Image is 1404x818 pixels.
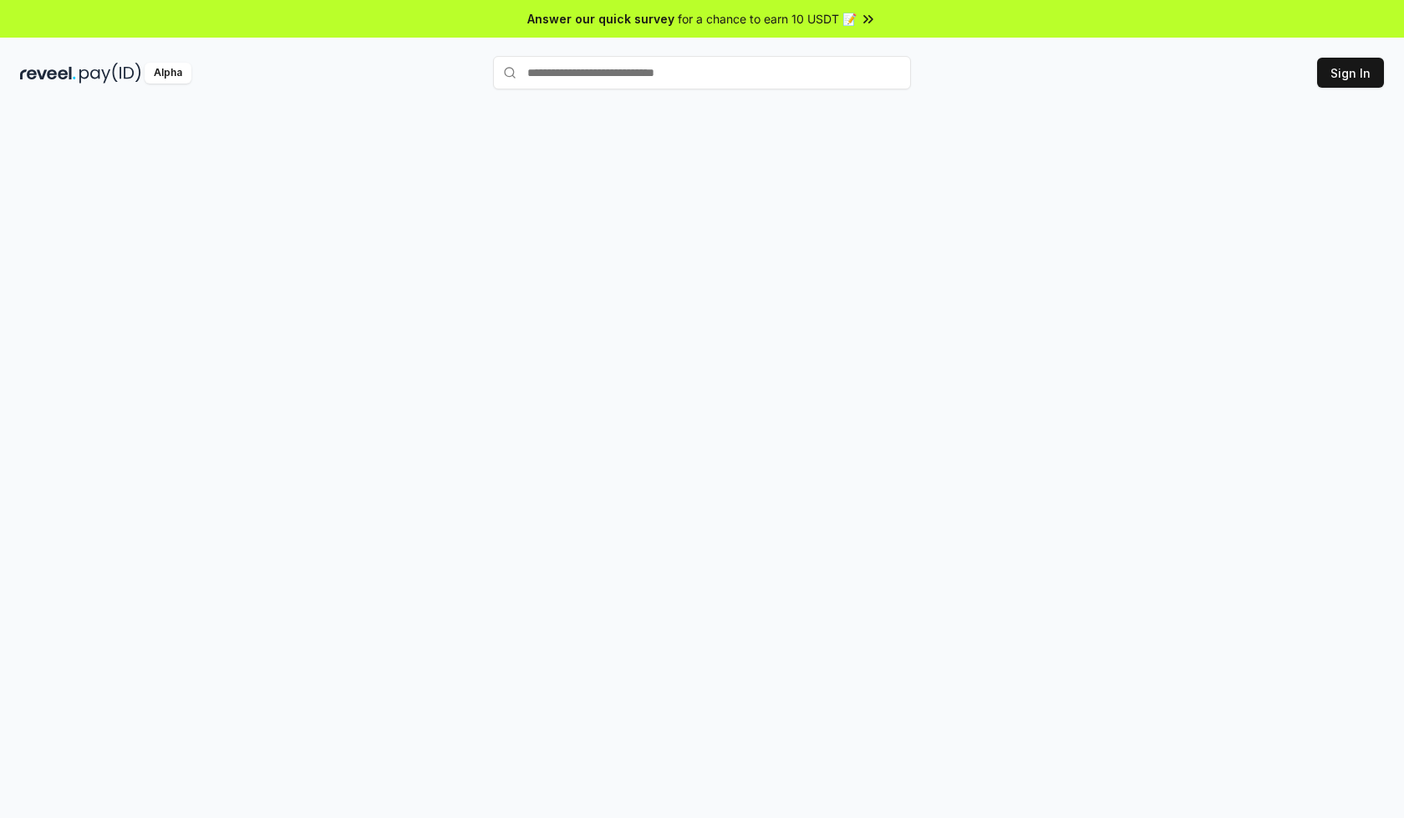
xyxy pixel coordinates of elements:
[678,10,857,28] span: for a chance to earn 10 USDT 📝
[145,63,191,84] div: Alpha
[20,63,76,84] img: reveel_dark
[1317,58,1384,88] button: Sign In
[79,63,141,84] img: pay_id
[527,10,674,28] span: Answer our quick survey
